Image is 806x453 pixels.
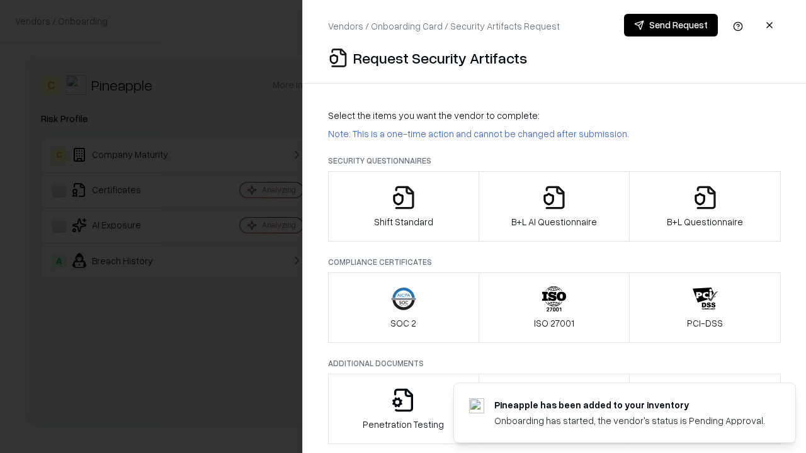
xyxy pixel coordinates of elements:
p: B+L Questionnaire [667,215,743,228]
p: Note: This is a one-time action and cannot be changed after submission. [328,127,781,140]
button: B+L Questionnaire [629,171,781,242]
p: Request Security Artifacts [353,48,527,68]
p: B+L AI Questionnaire [511,215,597,228]
button: Penetration Testing [328,374,479,444]
button: PCI-DSS [629,272,781,343]
p: PCI-DSS [687,316,723,330]
button: SOC 2 [328,272,479,343]
p: Additional Documents [328,358,781,369]
p: Security Questionnaires [328,155,781,166]
button: Shift Standard [328,171,479,242]
div: Pineapple has been added to your inventory [494,398,765,411]
p: Vendors / Onboarding Card / Security Artifacts Request [328,20,560,33]
img: pineappleenergy.com [469,398,484,413]
p: Compliance Certificates [328,257,781,267]
button: Data Processing Agreement [629,374,781,444]
button: ISO 27001 [479,272,630,343]
button: B+L AI Questionnaire [479,171,630,242]
div: Onboarding has started, the vendor's status is Pending Approval. [494,414,765,427]
p: Penetration Testing [363,418,444,431]
p: SOC 2 [390,316,416,330]
button: Privacy Policy [479,374,630,444]
button: Send Request [624,14,718,36]
p: Select the items you want the vendor to complete: [328,109,781,122]
p: Shift Standard [374,215,433,228]
p: ISO 27001 [534,316,574,330]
